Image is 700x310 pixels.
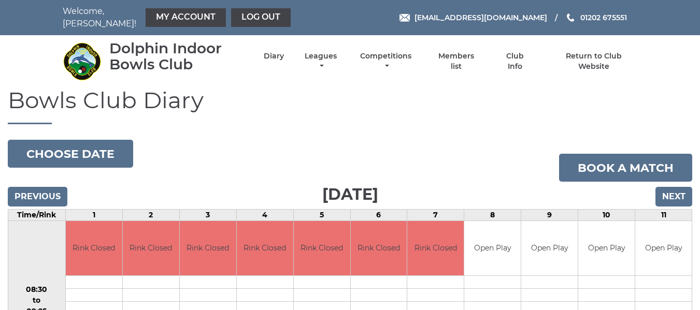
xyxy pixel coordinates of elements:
[550,51,637,71] a: Return to Club Website
[123,221,179,275] td: Rink Closed
[63,5,293,30] nav: Welcome, [PERSON_NAME]!
[63,42,102,81] img: Dolphin Indoor Bowls Club
[521,221,578,275] td: Open Play
[231,8,291,27] a: Log out
[146,8,226,27] a: My Account
[180,221,236,275] td: Rink Closed
[350,210,407,221] td: 6
[407,210,464,221] td: 7
[8,187,67,206] input: Previous
[293,210,350,221] td: 5
[635,210,692,221] td: 11
[635,221,692,275] td: Open Play
[237,221,293,275] td: Rink Closed
[407,221,464,275] td: Rink Closed
[358,51,415,71] a: Competitions
[432,51,480,71] a: Members list
[567,13,574,22] img: Phone us
[399,14,410,22] img: Email
[66,221,122,275] td: Rink Closed
[8,87,692,124] h1: Bowls Club Diary
[122,210,179,221] td: 2
[8,140,133,168] button: Choose date
[302,51,339,71] a: Leagues
[464,210,521,221] td: 8
[498,51,532,71] a: Club Info
[655,187,692,206] input: Next
[580,13,627,22] span: 01202 675551
[521,210,578,221] td: 9
[179,210,236,221] td: 3
[399,12,547,23] a: Email [EMAIL_ADDRESS][DOMAIN_NAME]
[578,221,635,275] td: Open Play
[565,12,627,23] a: Phone us 01202 675551
[559,154,692,182] a: Book a match
[65,210,122,221] td: 1
[578,210,635,221] td: 10
[351,221,407,275] td: Rink Closed
[415,13,547,22] span: [EMAIL_ADDRESS][DOMAIN_NAME]
[8,210,66,221] td: Time/Rink
[264,51,284,61] a: Diary
[294,221,350,275] td: Rink Closed
[464,221,521,275] td: Open Play
[109,40,246,72] div: Dolphin Indoor Bowls Club
[236,210,293,221] td: 4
